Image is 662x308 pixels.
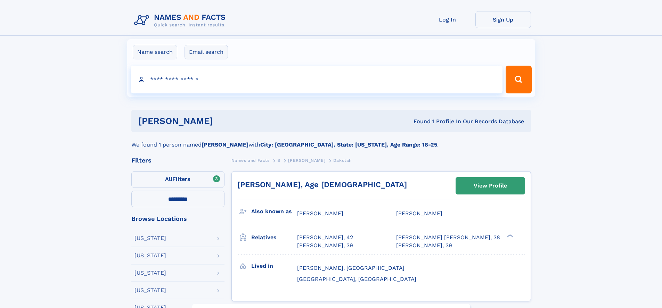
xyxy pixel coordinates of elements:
img: Logo Names and Facts [131,11,231,30]
label: Email search [185,45,228,59]
h3: Relatives [251,232,297,243]
button: Search Button [506,66,531,93]
a: Sign Up [475,11,531,28]
a: [PERSON_NAME], 42 [297,234,353,241]
span: [PERSON_NAME] [396,210,442,217]
span: B [277,158,280,163]
a: [PERSON_NAME], Age [DEMOGRAPHIC_DATA] [237,180,407,189]
b: City: [GEOGRAPHIC_DATA], State: [US_STATE], Age Range: 18-25 [260,141,437,148]
a: View Profile [456,177,525,194]
div: [US_STATE] [134,253,166,258]
b: [PERSON_NAME] [202,141,248,148]
div: Browse Locations [131,216,224,222]
label: Name search [133,45,177,59]
a: Log In [420,11,475,28]
div: ❯ [505,234,514,238]
div: [US_STATE] [134,288,166,293]
span: All [165,176,172,182]
a: [PERSON_NAME], 39 [396,242,452,249]
h3: Lived in [251,260,297,272]
div: Found 1 Profile In Our Records Database [313,118,524,125]
span: [PERSON_NAME], [GEOGRAPHIC_DATA] [297,265,404,271]
div: We found 1 person named with . [131,132,531,149]
span: [GEOGRAPHIC_DATA], [GEOGRAPHIC_DATA] [297,276,416,282]
span: [PERSON_NAME] [297,210,343,217]
h3: Also known as [251,206,297,217]
div: [US_STATE] [134,270,166,276]
input: search input [131,66,503,93]
div: View Profile [474,178,507,194]
a: [PERSON_NAME], 39 [297,242,353,249]
span: [PERSON_NAME] [288,158,325,163]
label: Filters [131,171,224,188]
div: Filters [131,157,224,164]
h1: [PERSON_NAME] [138,117,313,125]
span: Dakotah [333,158,352,163]
a: B [277,156,280,165]
div: [US_STATE] [134,235,166,241]
a: Names and Facts [231,156,270,165]
a: [PERSON_NAME] [288,156,325,165]
a: [PERSON_NAME] [PERSON_NAME], 38 [396,234,500,241]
